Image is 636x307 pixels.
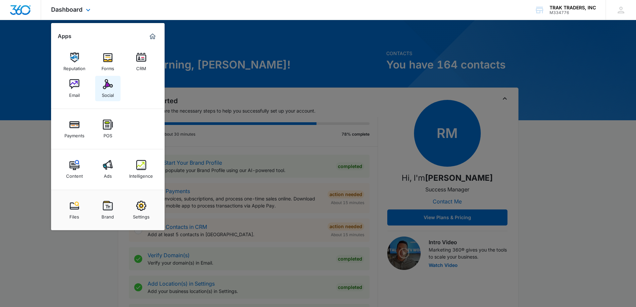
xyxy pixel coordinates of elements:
[58,33,71,39] h2: Apps
[62,157,87,182] a: Content
[103,130,112,138] div: POS
[95,76,121,101] a: Social
[101,62,114,71] div: Forms
[69,89,80,98] div: Email
[62,197,87,223] a: Files
[129,157,154,182] a: Intelligence
[101,211,114,219] div: Brand
[136,62,146,71] div: CRM
[69,211,79,219] div: Files
[129,197,154,223] a: Settings
[129,49,154,74] a: CRM
[66,170,83,179] div: Content
[62,49,87,74] a: Reputation
[102,89,114,98] div: Social
[129,170,153,179] div: Intelligence
[133,211,150,219] div: Settings
[62,116,87,142] a: Payments
[550,5,596,10] div: account name
[95,197,121,223] a: Brand
[95,116,121,142] a: POS
[63,62,85,71] div: Reputation
[64,130,84,138] div: Payments
[51,6,82,13] span: Dashboard
[95,49,121,74] a: Forms
[95,157,121,182] a: Ads
[147,31,158,42] a: Marketing 360® Dashboard
[62,76,87,101] a: Email
[104,170,112,179] div: Ads
[550,10,596,15] div: account id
